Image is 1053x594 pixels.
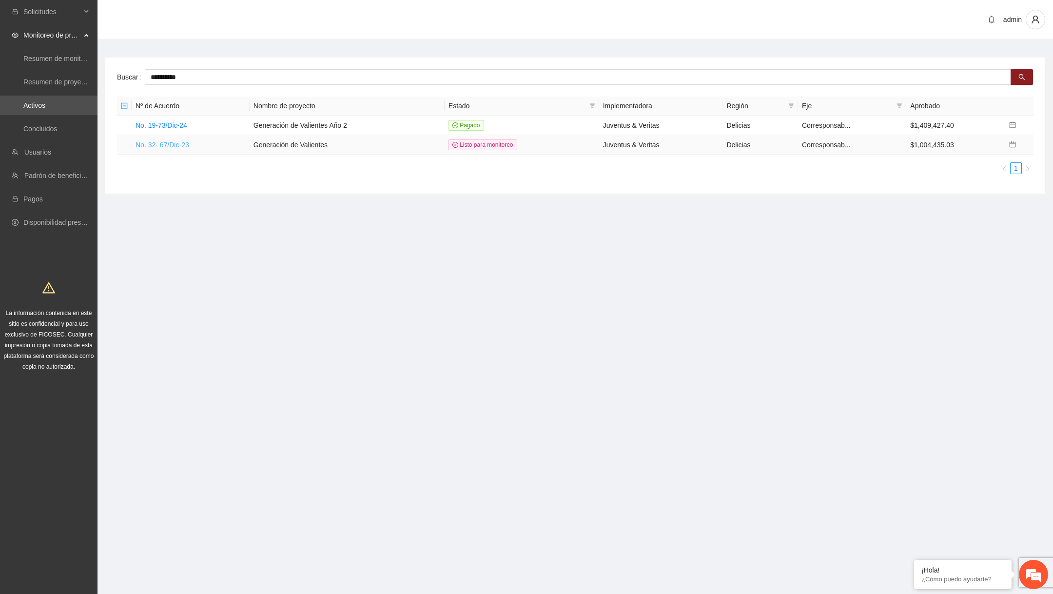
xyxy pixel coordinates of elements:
[23,25,81,45] span: Monitoreo de proyectos
[1025,166,1031,172] span: right
[4,310,94,370] span: La información contenida en este sitio es confidencial y para uso exclusivo de FICOSEC. Cualquier...
[1009,141,1016,148] span: calendar
[1026,15,1045,24] span: user
[1022,162,1033,174] li: Next Page
[906,116,1005,135] td: $1,409,427.40
[448,139,517,150] span: Listo para monitoreo
[906,135,1005,155] td: $1,004,435.03
[788,103,794,109] span: filter
[998,162,1010,174] li: Previous Page
[1011,163,1021,174] a: 1
[921,566,1004,574] div: ¡Hola!
[921,575,1004,583] p: ¿Cómo puedo ayudarte?
[1018,74,1025,81] span: search
[448,120,484,131] span: Pagado
[722,135,798,155] td: Delicias
[42,281,55,294] span: warning
[12,8,19,15] span: inbox
[984,16,999,23] span: bell
[23,55,95,62] a: Resumen de monitoreo
[51,50,164,62] div: Chatee con nosotros ahora
[24,172,96,179] a: Padrón de beneficiarios
[57,130,135,229] span: Estamos en línea.
[589,103,595,109] span: filter
[998,162,1010,174] button: left
[5,266,186,300] textarea: Escriba su mensaje y pulse “Intro”
[897,103,902,109] span: filter
[802,100,893,111] span: Eje
[121,102,128,109] span: minus-square
[1009,141,1016,149] a: calendar
[23,218,107,226] a: Disponibilidad presupuestal
[906,97,1005,116] th: Aprobado
[802,141,851,149] span: Corresponsab...
[160,5,183,28] div: Minimizar ventana de chat en vivo
[23,2,81,21] span: Solicitudes
[786,99,796,113] span: filter
[599,116,723,135] td: Juventus & Veritas
[24,148,51,156] a: Usuarios
[132,97,250,116] th: Nº de Acuerdo
[895,99,904,113] span: filter
[452,122,458,128] span: check-circle
[136,141,189,149] a: No. 32- 67/Dic-23
[726,100,784,111] span: Región
[23,101,45,109] a: Activos
[599,135,723,155] td: Juventus & Veritas
[23,78,128,86] a: Resumen de proyectos aprobados
[1026,10,1045,29] button: user
[1011,69,1033,85] button: search
[1001,166,1007,172] span: left
[802,121,851,129] span: Corresponsab...
[1009,121,1016,129] a: calendar
[1003,16,1022,23] span: admin
[1009,121,1016,128] span: calendar
[1010,162,1022,174] li: 1
[722,116,798,135] td: Delicias
[136,121,187,129] a: No. 19-73/Dic-24
[250,97,445,116] th: Nombre de proyecto
[12,32,19,39] span: eye
[599,97,723,116] th: Implementadora
[23,195,43,203] a: Pagos
[250,116,445,135] td: Generación de Valientes Año 2
[587,99,597,113] span: filter
[1022,162,1033,174] button: right
[984,12,999,27] button: bell
[250,135,445,155] td: Generación de Valientes
[448,100,585,111] span: Estado
[117,69,145,85] label: Buscar
[23,125,57,133] a: Concluidos
[452,142,458,148] span: check-circle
